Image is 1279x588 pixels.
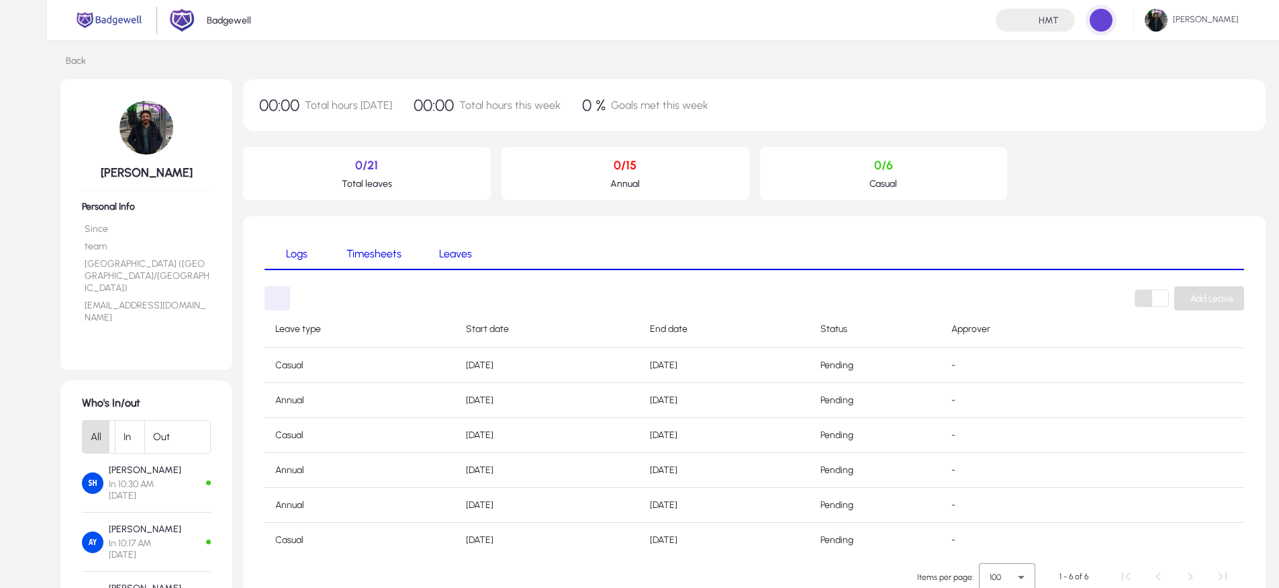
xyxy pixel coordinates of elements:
[1039,15,1059,26] h4: HMT
[60,54,86,69] a: Back
[265,453,455,488] td: Annual
[1135,290,1169,307] mat-button-toggle-group: Font Style
[83,421,109,453] span: All
[145,421,178,453] span: Out
[455,418,639,453] td: [DATE]
[109,478,181,501] span: In 10:30 AM [DATE]
[1145,9,1168,32] img: 105.jpeg
[254,178,480,190] p: Total leaves
[810,418,941,453] td: Pending
[941,523,1115,558] td: -
[941,418,1115,453] td: -
[82,300,211,324] li: [EMAIL_ADDRESS][DOMAIN_NAME]
[82,241,211,253] li: team
[582,95,606,115] span: 0 %
[439,249,472,259] span: Leaves
[82,165,211,180] h5: [PERSON_NAME]
[265,488,455,523] td: Annual
[455,488,639,523] td: [DATE]
[466,321,509,337] div: Start date
[639,523,810,558] td: [DATE]
[82,420,211,454] mat-button-toggle-group: Font Style
[455,383,639,418] td: [DATE]
[265,523,455,558] td: Casual
[650,321,688,337] div: End date
[810,453,941,488] td: Pending
[305,99,392,112] span: Total hours [DATE]
[109,464,181,476] p: [PERSON_NAME]
[941,383,1115,418] td: -
[1059,570,1088,583] div: 1 - 6 of 6
[990,573,1001,582] span: 100
[941,453,1115,488] td: -
[639,488,810,523] td: [DATE]
[512,178,739,190] p: Annual
[810,348,941,383] td: Pending
[82,472,103,494] img: Salma Hany
[951,321,990,337] div: Approver
[639,383,810,418] td: [DATE]
[275,321,321,337] div: Leave type
[639,453,810,488] td: [DATE]
[286,249,307,259] span: Logs
[639,418,810,453] td: [DATE]
[455,348,639,383] td: [DATE]
[639,348,810,383] td: [DATE]
[810,310,941,348] th: Status
[414,95,454,115] span: 00:00
[169,7,195,33] img: 2.png
[82,223,211,235] li: Since
[941,488,1115,523] td: -
[74,11,144,30] img: main.png
[207,15,251,26] p: Badgewell
[1145,9,1241,32] span: [PERSON_NAME]
[254,158,480,173] p: 0/21
[459,99,561,112] span: Total hours this week
[941,348,1115,383] td: -
[611,99,708,112] span: Goals met this week
[109,538,181,560] span: In 10:17 AM [DATE]
[259,95,299,115] span: 00:00
[810,488,941,523] td: Pending
[455,453,639,488] td: [DATE]
[115,421,139,453] span: In
[917,571,974,584] div: Items per page:
[82,396,211,409] h1: Who's In/out
[82,201,211,212] h6: Personal Info
[512,158,739,173] p: 0/15
[265,348,455,383] td: Casual
[265,418,455,453] td: Casual
[810,523,941,558] td: Pending
[346,249,401,259] span: Timesheets
[771,178,997,190] p: Casual
[82,532,103,553] img: Amira Yousef
[771,158,997,173] p: 0/6
[265,383,455,418] td: Annual
[455,523,639,558] td: [DATE]
[810,383,941,418] td: Pending
[109,523,181,535] p: [PERSON_NAME]
[120,101,173,155] img: 105.jpeg
[1190,293,1233,304] span: Add Leave
[82,258,211,294] li: [GEOGRAPHIC_DATA] ([GEOGRAPHIC_DATA]/[GEOGRAPHIC_DATA])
